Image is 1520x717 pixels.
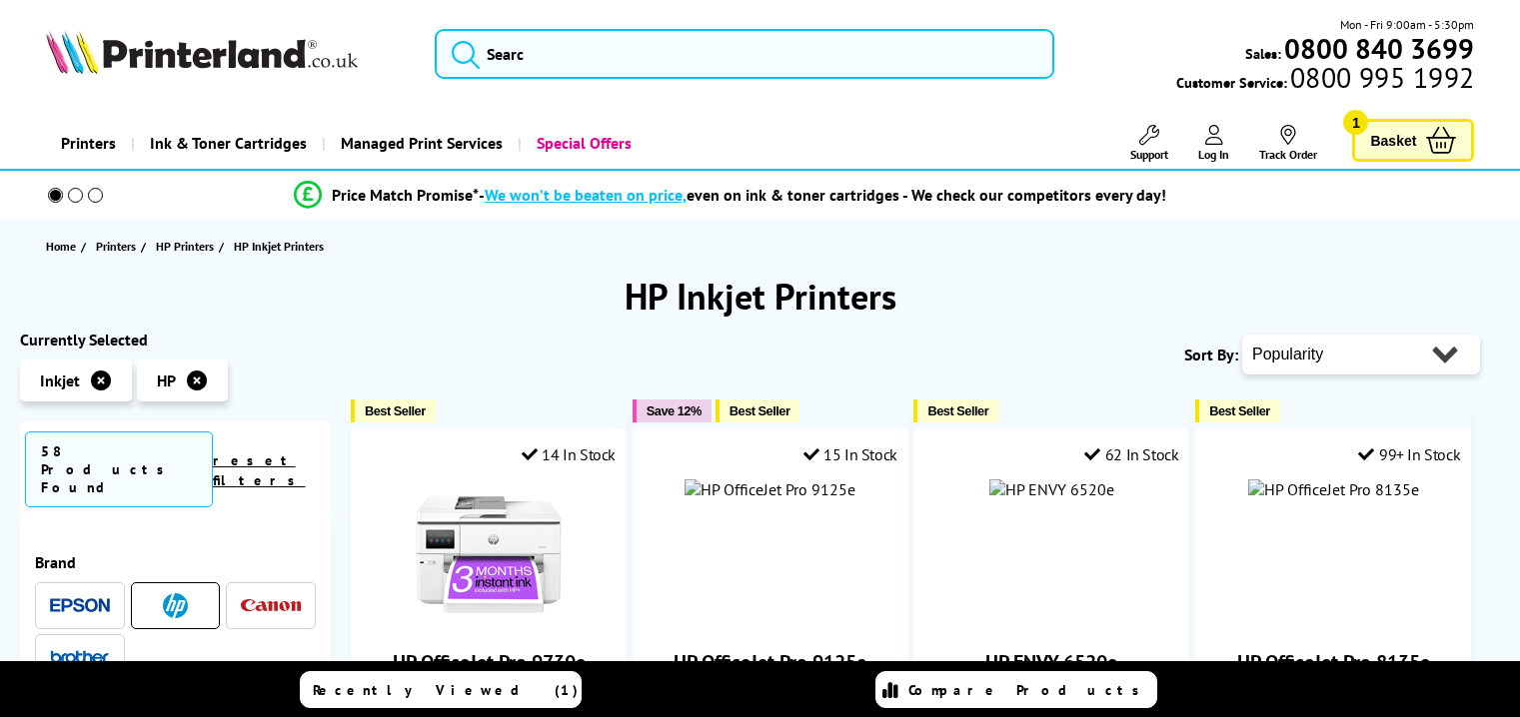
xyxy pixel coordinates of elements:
[1176,68,1474,92] span: Customer Service:
[157,370,176,390] span: HP
[674,649,866,675] a: HP OfficeJet Pro 9125e
[414,613,564,633] a: HP OfficeJet Pro 9730e
[163,593,188,618] img: HP
[313,681,579,699] span: Recently Viewed (1)
[241,593,301,618] a: Canon
[518,118,647,169] a: Special Offers
[50,593,110,618] a: Epson
[985,649,1117,675] a: HP ENVY 6520e
[716,399,800,422] button: Best Seller
[647,403,702,418] span: Save 12%
[156,236,219,257] a: HP Printers
[25,431,213,507] span: 58 Products Found
[1340,15,1474,34] span: Mon - Fri 9:00am - 5:30pm
[393,649,586,675] a: HP OfficeJet Pro 9730e
[1084,444,1178,464] div: 62 In Stock
[46,118,131,169] a: Printers
[1209,403,1270,418] span: Best Seller
[20,330,331,350] div: Currently Selected
[96,236,136,257] span: Printers
[131,118,322,169] a: Ink & Toner Cartridges
[1237,649,1430,675] a: HP OfficeJet Pro 8135e
[1358,444,1460,464] div: 99+ In Stock
[730,403,790,418] span: Best Seller
[150,118,307,169] span: Ink & Toner Cartridges
[1259,125,1317,162] a: Track Order
[1130,147,1168,162] span: Support
[414,479,564,629] img: HP OfficeJet Pro 9730e
[913,399,998,422] button: Best Seller
[485,185,687,205] span: We won’t be beaten on price,
[1245,44,1281,63] span: Sales:
[10,178,1450,213] li: modal_Promise
[875,671,1157,708] a: Compare Products
[1195,399,1280,422] button: Best Seller
[322,118,518,169] a: Managed Print Services
[1248,479,1419,499] img: HP OfficeJet Pro 8135e
[1343,110,1368,135] span: 1
[234,239,324,254] span: HP Inkjet Printers
[46,30,358,74] img: Printerland Logo
[1281,39,1474,58] a: 0800 840 3699
[989,479,1114,499] img: HP ENVY 6520e
[908,681,1150,699] span: Compare Products
[1184,345,1238,364] span: Sort By:
[522,444,616,464] div: 14 In Stock
[479,185,1166,205] div: - even on ink & toner cartridges - We check our competitors every day!
[213,451,306,489] a: reset filters
[1352,119,1474,162] a: Basket 1
[40,370,80,390] span: Inkjet
[241,599,301,612] img: Canon
[365,403,426,418] span: Best Seller
[20,273,1500,320] h1: HP Inkjet Printers
[50,645,110,670] a: Brother
[1287,68,1474,87] span: 0800 995 1992
[300,671,582,708] a: Recently Viewed (1)
[146,593,206,618] a: HP
[1198,147,1229,162] span: Log In
[156,236,214,257] span: HP Printers
[1370,127,1416,154] span: Basket
[96,236,141,257] a: Printers
[685,479,855,499] img: HP OfficeJet Pro 9125e
[46,236,81,257] a: Home
[633,399,712,422] button: Save 12%
[50,598,110,613] img: Epson
[1284,30,1474,67] b: 0800 840 3699
[35,552,316,572] span: Brand
[46,30,410,78] a: Printerland Logo
[351,399,436,422] button: Best Seller
[803,444,897,464] div: 15 In Stock
[1198,125,1229,162] a: Log In
[435,29,1054,79] input: Searc
[50,650,110,664] img: Brother
[332,185,479,205] span: Price Match Promise*
[1130,125,1168,162] a: Support
[927,403,988,418] span: Best Seller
